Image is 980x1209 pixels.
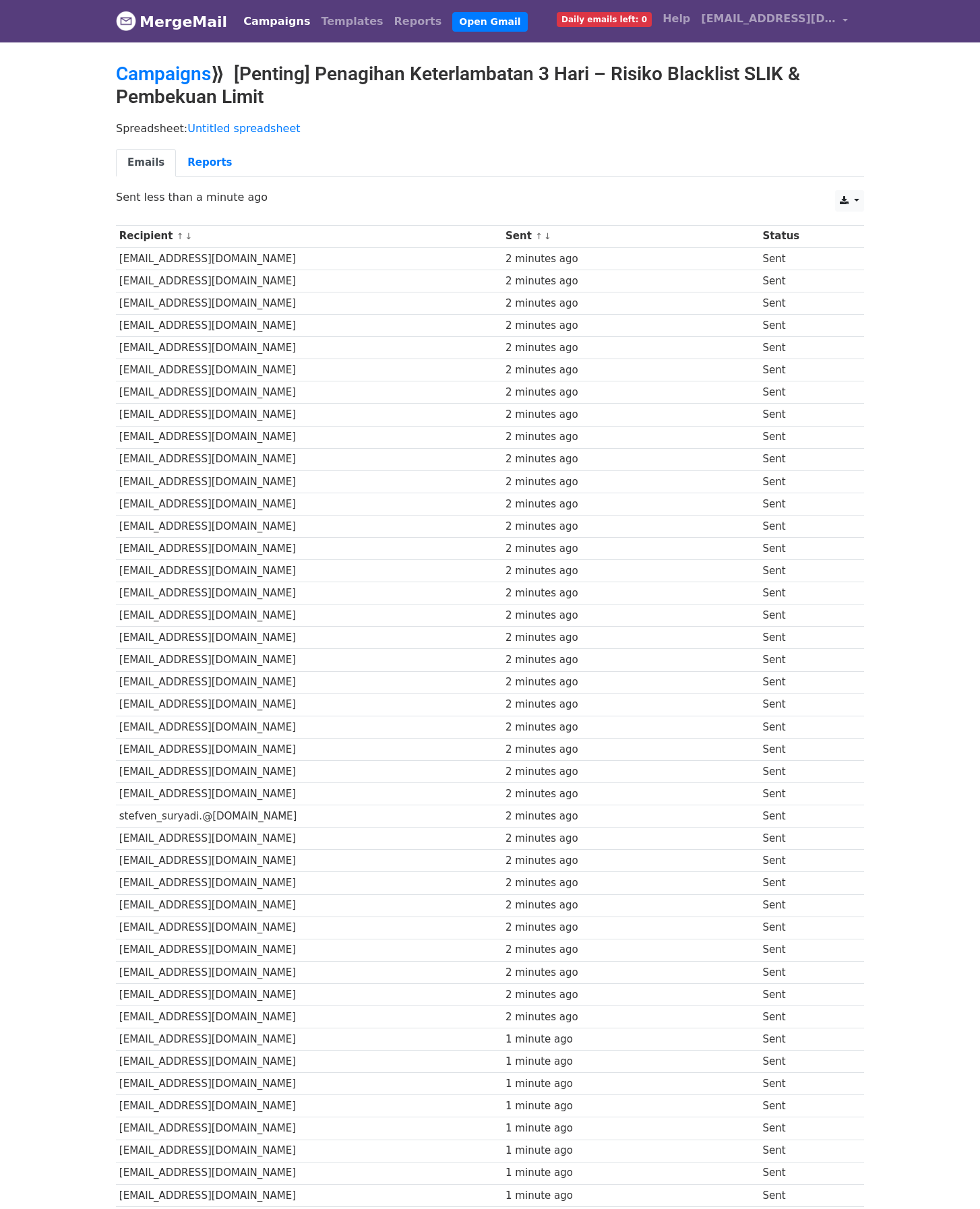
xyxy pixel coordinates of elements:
td: Sent [760,426,851,448]
td: Sent [760,917,851,939]
td: Sent [760,270,851,292]
td: Sent [760,939,851,961]
div: 1 minute ago [506,1165,756,1181]
td: [EMAIL_ADDRESS][DOMAIN_NAME] [116,404,502,426]
td: Sent [760,359,851,381]
div: 2 minutes ago [506,563,756,579]
p: Spreadsheet: [116,121,864,135]
td: [EMAIL_ADDRESS][DOMAIN_NAME] [116,872,502,894]
td: Sent [760,828,851,850]
td: [EMAIL_ADDRESS][DOMAIN_NAME] [116,828,502,850]
a: Daily emails left: 0 [551,5,657,32]
div: 2 minutes ago [506,987,756,1003]
td: Sent [760,872,851,894]
td: Sent [760,515,851,537]
td: Sent [760,1162,851,1184]
td: Sent [760,983,851,1005]
td: [EMAIL_ADDRESS][DOMAIN_NAME] [116,649,502,671]
div: 2 minutes ago [506,831,756,846]
div: 2 minutes ago [506,429,756,445]
a: Open Gmail [452,12,527,32]
td: [EMAIL_ADDRESS][DOMAIN_NAME] [116,270,502,292]
div: 1 minute ago [506,1121,756,1136]
td: [EMAIL_ADDRESS][DOMAIN_NAME] [116,894,502,917]
div: 2 minutes ago [506,875,756,891]
td: Sent [760,292,851,314]
div: 2 minutes ago [506,697,756,712]
div: 2 minutes ago [506,497,756,512]
td: Sent [760,315,851,337]
td: Sent [760,850,851,872]
td: Sent [760,381,851,404]
div: 2 minutes ago [506,608,756,623]
td: [EMAIL_ADDRESS][DOMAIN_NAME] [116,716,502,738]
td: [EMAIL_ADDRESS][DOMAIN_NAME] [116,292,502,314]
td: [EMAIL_ADDRESS][DOMAIN_NAME] [116,515,502,537]
div: 2 minutes ago [506,965,756,981]
td: [EMAIL_ADDRESS][DOMAIN_NAME] [116,983,502,1005]
div: 2 minutes ago [506,541,756,557]
td: [EMAIL_ADDRESS][DOMAIN_NAME] [116,671,502,693]
a: Untitled spreadsheet [187,122,300,135]
div: 2 minutes ago [506,519,756,534]
div: 1 minute ago [506,1032,756,1047]
span: Daily emails left: 0 [557,12,652,27]
div: 2 minutes ago [506,920,756,935]
div: 2 minutes ago [506,630,756,646]
div: 2 minutes ago [506,586,756,601]
td: [EMAIL_ADDRESS][DOMAIN_NAME] [116,426,502,448]
td: Sent [760,1140,851,1162]
div: 2 minutes ago [506,363,756,378]
td: [EMAIL_ADDRESS][DOMAIN_NAME] [116,1117,502,1140]
td: Sent [760,961,851,983]
div: 2 minutes ago [506,720,756,735]
div: 2 minutes ago [506,340,756,356]
div: 2 minutes ago [506,675,756,690]
td: [EMAIL_ADDRESS][DOMAIN_NAME] [116,627,502,649]
td: [EMAIL_ADDRESS][DOMAIN_NAME] [116,381,502,404]
td: Sent [760,1028,851,1051]
div: 2 minutes ago [506,1010,756,1025]
td: Sent [760,894,851,917]
div: 2 minutes ago [506,274,756,289]
div: 2 minutes ago [506,318,756,334]
a: Reports [389,8,448,35]
td: [EMAIL_ADDRESS][DOMAIN_NAME] [116,760,502,782]
td: Sent [760,337,851,359]
td: [EMAIL_ADDRESS][DOMAIN_NAME] [116,1140,502,1162]
div: 2 minutes ago [506,251,756,267]
a: MergeMail [116,7,227,36]
td: [EMAIL_ADDRESS][DOMAIN_NAME] [116,582,502,604]
p: Sent less than a minute ago [116,190,864,204]
td: [EMAIL_ADDRESS][DOMAIN_NAME] [116,1095,502,1117]
img: MergeMail logo [116,11,136,31]
div: 1 minute ago [506,1076,756,1092]
div: 2 minutes ago [506,296,756,311]
td: Sent [760,716,851,738]
a: [EMAIL_ADDRESS][DOMAIN_NAME] [696,5,853,37]
td: Sent [760,1005,851,1028]
div: 1 minute ago [506,1188,756,1204]
td: [EMAIL_ADDRESS][DOMAIN_NAME] [116,1184,502,1206]
td: [EMAIL_ADDRESS][DOMAIN_NAME] [116,315,502,337]
td: [EMAIL_ADDRESS][DOMAIN_NAME] [116,1051,502,1073]
div: 2 minutes ago [506,407,756,423]
td: [EMAIL_ADDRESS][DOMAIN_NAME] [116,917,502,939]
a: Templates [315,8,388,35]
td: Sent [760,627,851,649]
td: Sent [760,582,851,604]
span: [EMAIL_ADDRESS][DOMAIN_NAME] [701,11,836,27]
a: ↑ [535,231,543,241]
td: Sent [760,247,851,270]
td: Sent [760,604,851,627]
div: 2 minutes ago [506,898,756,913]
td: Sent [760,671,851,693]
td: [EMAIL_ADDRESS][DOMAIN_NAME] [116,783,502,805]
td: Sent [760,493,851,515]
th: Sent [502,225,759,247]
td: Sent [760,1073,851,1095]
td: Sent [760,538,851,560]
td: [EMAIL_ADDRESS][DOMAIN_NAME] [116,560,502,582]
td: [EMAIL_ADDRESS][DOMAIN_NAME] [116,961,502,983]
div: 2 minutes ago [506,853,756,869]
